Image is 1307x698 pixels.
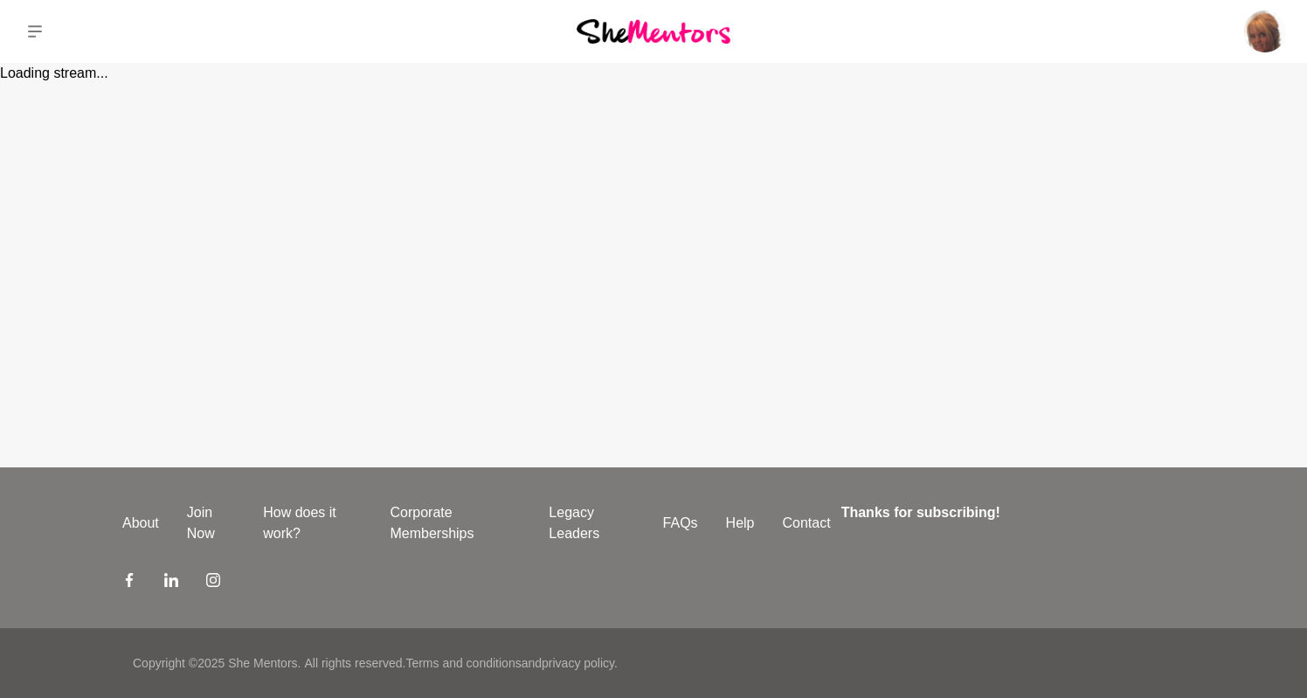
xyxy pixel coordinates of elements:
a: Contact [769,513,845,534]
a: Help [712,513,769,534]
img: Kirsten Iosefo [1244,10,1286,52]
p: All rights reserved. and . [304,654,617,673]
a: Legacy Leaders [535,502,648,544]
a: Corporate Memberships [376,502,535,544]
h4: Thanks for subscribing! [841,502,1174,523]
a: Terms and conditions [405,656,521,670]
a: About [108,513,173,534]
a: privacy policy [542,656,614,670]
a: Join Now [173,502,249,544]
img: She Mentors Logo [577,19,730,43]
a: FAQs [649,513,712,534]
a: LinkedIn [164,572,178,593]
a: Facebook [122,572,136,593]
a: Instagram [206,572,220,593]
p: Copyright © 2025 She Mentors . [133,654,301,673]
a: How does it work? [249,502,376,544]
